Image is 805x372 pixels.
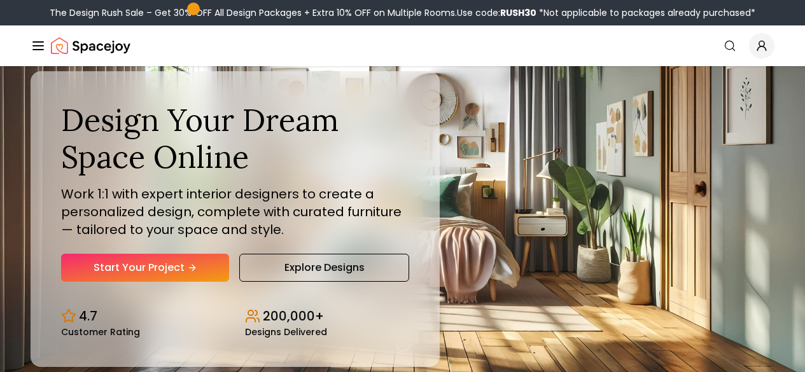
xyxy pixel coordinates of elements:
[239,254,409,282] a: Explore Designs
[61,327,140,336] small: Customer Rating
[79,307,97,325] p: 4.7
[263,307,324,325] p: 200,000+
[500,6,536,19] b: RUSH30
[536,6,755,19] span: *Not applicable to packages already purchased*
[51,33,130,59] a: Spacejoy
[245,327,327,336] small: Designs Delivered
[61,297,409,336] div: Design stats
[51,33,130,59] img: Spacejoy Logo
[457,6,536,19] span: Use code:
[61,254,229,282] a: Start Your Project
[61,185,409,238] p: Work 1:1 with expert interior designers to create a personalized design, complete with curated fu...
[31,25,774,66] nav: Global
[50,6,755,19] div: The Design Rush Sale – Get 30% OFF All Design Packages + Extra 10% OFF on Multiple Rooms.
[61,102,409,175] h1: Design Your Dream Space Online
